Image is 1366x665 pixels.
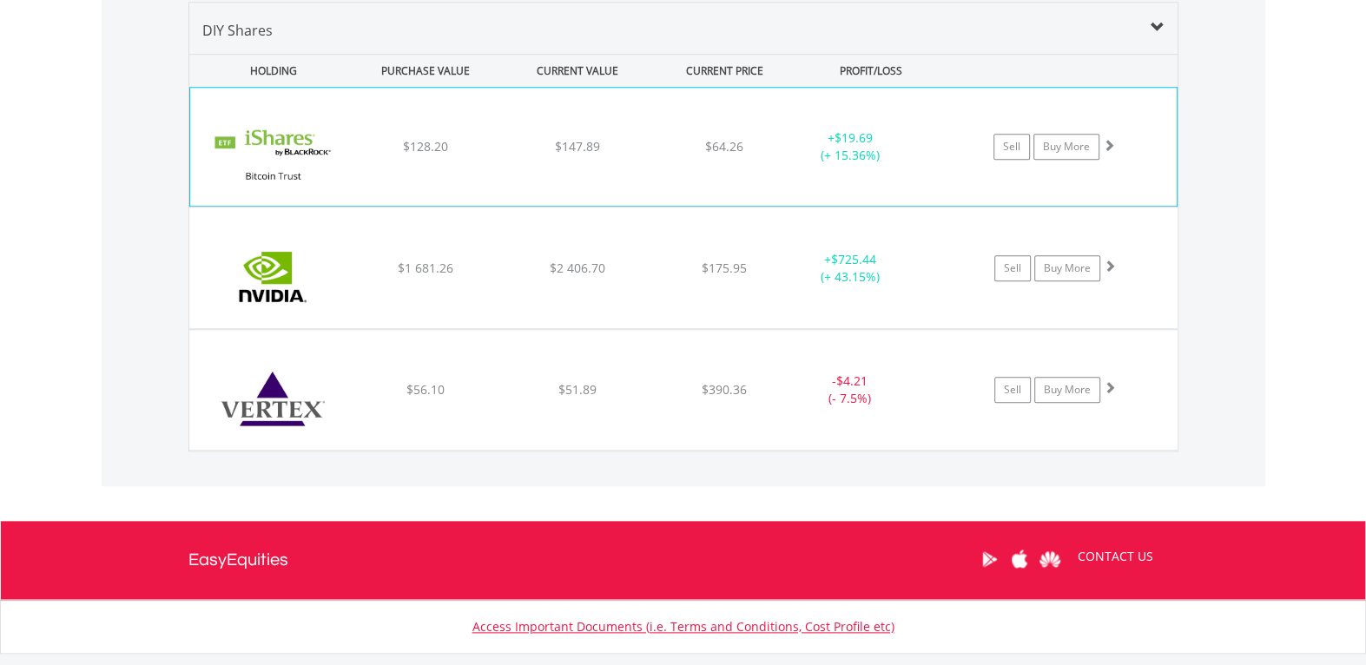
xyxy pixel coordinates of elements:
a: Buy More [1034,255,1100,281]
div: HOLDING [190,55,348,87]
span: $147.89 [555,138,600,155]
div: PURCHASE VALUE [352,55,500,87]
a: Google Play [974,532,1005,586]
span: $64.26 [705,138,743,155]
div: - (- 7.5%) [785,372,916,407]
span: $725.44 [831,251,876,267]
a: Huawei [1035,532,1066,586]
span: $4.21 [836,372,868,389]
span: $56.10 [406,381,444,398]
a: EasyEquities [188,521,288,599]
div: + (+ 43.15%) [785,251,916,286]
a: Sell [994,377,1031,403]
a: Access Important Documents (i.e. Terms and Conditions, Cost Profile etc) [472,618,894,635]
span: $390.36 [702,381,747,398]
span: $1 681.26 [397,260,452,276]
img: EQU.US.VRTX.png [198,352,347,445]
img: EQU.US.IBIT.png [199,109,348,201]
a: Buy More [1034,377,1100,403]
div: CURRENT VALUE [504,55,652,87]
div: CURRENT PRICE [655,55,793,87]
a: Apple [1005,532,1035,586]
span: $51.89 [558,381,597,398]
span: $175.95 [702,260,747,276]
span: $2 406.70 [550,260,605,276]
a: Sell [993,134,1030,160]
img: EQU.US.NVDA.png [198,229,347,323]
a: Sell [994,255,1031,281]
span: $128.20 [403,138,448,155]
a: Buy More [1033,134,1099,160]
a: CONTACT US [1066,532,1165,581]
div: + (+ 15.36%) [784,129,914,164]
span: $19.69 [834,129,872,146]
span: DIY Shares [202,21,273,40]
div: PROFIT/LOSS [797,55,946,87]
